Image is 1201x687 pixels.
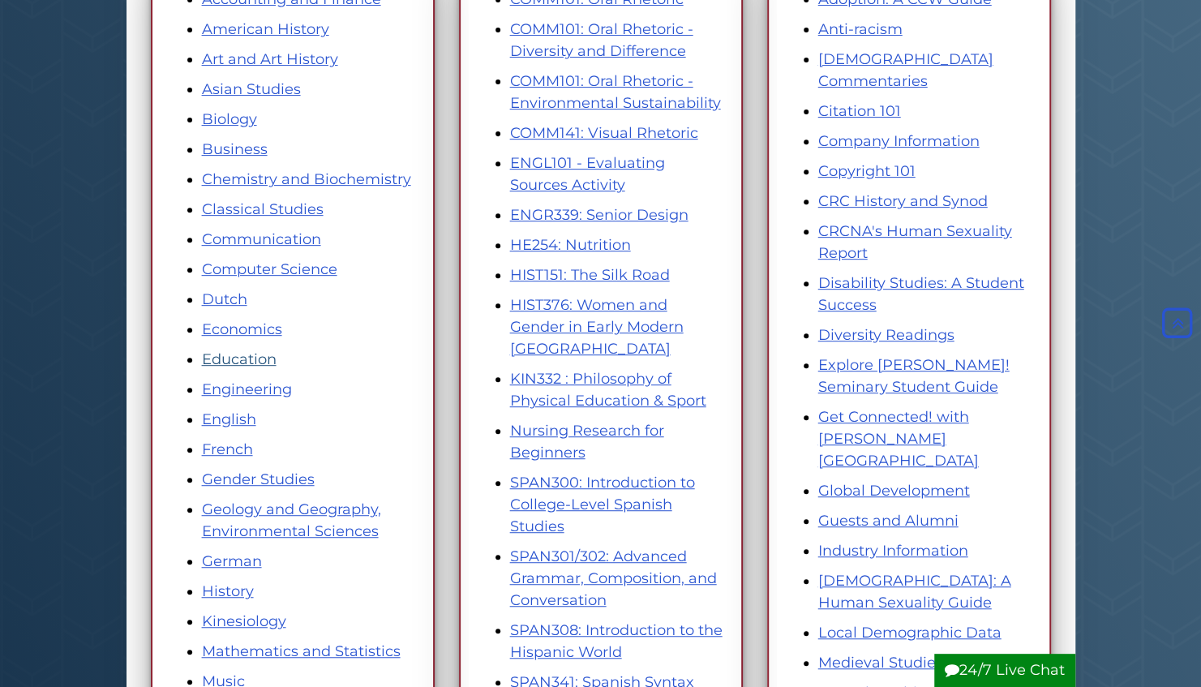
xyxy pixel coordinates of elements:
a: Anti-racism [818,20,903,38]
a: Citation 101 [818,102,901,120]
a: Medieval Studies [818,654,943,672]
a: COMM101: Oral Rhetoric - Diversity and Difference [510,20,693,60]
a: ENGR339: Senior Design [510,206,688,224]
a: Diversity Readings [818,326,954,344]
a: Gender Studies [202,470,315,488]
a: HIST151: The Silk Road [510,266,670,284]
a: Copyright 101 [818,162,916,180]
a: Nursing Research for Beginners [510,422,664,462]
a: English [202,410,256,428]
a: Communication [202,230,321,248]
a: Explore [PERSON_NAME]! Seminary Student Guide [818,356,1010,396]
button: 24/7 Live Chat [934,654,1075,687]
a: Guests and Alumni [818,512,959,530]
a: SPAN301/302: Advanced Grammar, Composition, and Conversation [510,547,717,609]
a: Art and Art History [202,50,338,68]
a: COMM101: Oral Rhetoric - Environmental Sustainability [510,72,721,112]
a: CRCNA's Human Sexuality Report [818,222,1012,262]
a: SPAN300: Introduction to College-Level Spanish Studies [510,474,695,535]
a: Geology and Geography, Environmental Sciences [202,500,381,540]
a: Asian Studies [202,80,301,98]
a: SPAN308: Introduction to the Hispanic World [510,621,723,661]
a: ENGL101 - Evaluating Sources Activity [510,154,665,194]
a: Global Development [818,482,970,500]
a: [DEMOGRAPHIC_DATA]: A Human Sexuality Guide [818,572,1011,612]
a: Education [202,350,277,368]
a: Chemistry and Biochemistry [202,170,411,188]
a: Kinesiology [202,612,286,630]
a: Engineering [202,380,292,398]
a: CRC History and Synod [818,192,988,210]
a: Local Demographic Data [818,624,1002,642]
a: Company Information [818,132,980,150]
a: HE254: Nutrition [510,236,631,254]
a: Back to Top [1158,314,1197,332]
a: Classical Studies [202,200,324,218]
a: Industry Information [818,542,968,560]
a: HIST376: Women and Gender in Early Modern [GEOGRAPHIC_DATA] [510,296,684,358]
a: [DEMOGRAPHIC_DATA] Commentaries [818,50,993,90]
a: French [202,440,253,458]
a: Get Connected! with [PERSON_NAME][GEOGRAPHIC_DATA] [818,408,979,470]
a: Business [202,140,268,158]
a: Disability Studies: A Student Success [818,274,1024,314]
a: American History [202,20,329,38]
a: COMM141: Visual Rhetoric [510,124,698,142]
a: KIN332 : Philosophy of Physical Education & Sport [510,370,706,410]
a: History [202,582,254,600]
a: German [202,552,262,570]
a: Economics [202,320,282,338]
a: Dutch [202,290,247,308]
a: Biology [202,110,257,128]
a: Mathematics and Statistics [202,642,401,660]
a: Computer Science [202,260,337,278]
